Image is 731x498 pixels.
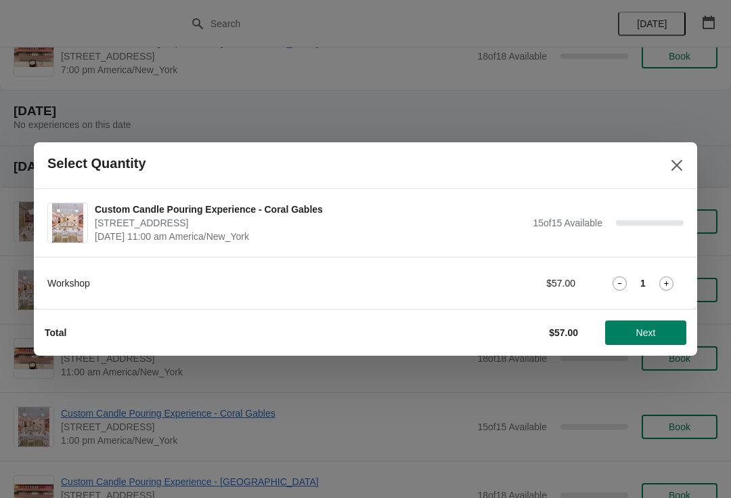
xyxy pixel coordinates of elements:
[95,203,526,216] span: Custom Candle Pouring Experience - Coral Gables
[45,327,66,338] strong: Total
[95,216,526,230] span: [STREET_ADDRESS]
[636,327,656,338] span: Next
[47,156,146,171] h2: Select Quantity
[640,276,646,290] strong: 1
[52,203,84,243] img: Custom Candle Pouring Experience - Coral Gables | 154 Giralda Avenue, Coral Gables, FL, USA | Oct...
[665,153,689,178] button: Close
[450,276,575,290] div: $57.00
[95,230,526,243] span: [DATE] 11:00 am America/New_York
[47,276,423,290] div: Workshop
[549,327,578,338] strong: $57.00
[605,320,686,345] button: Next
[533,217,602,228] span: 15 of 15 Available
